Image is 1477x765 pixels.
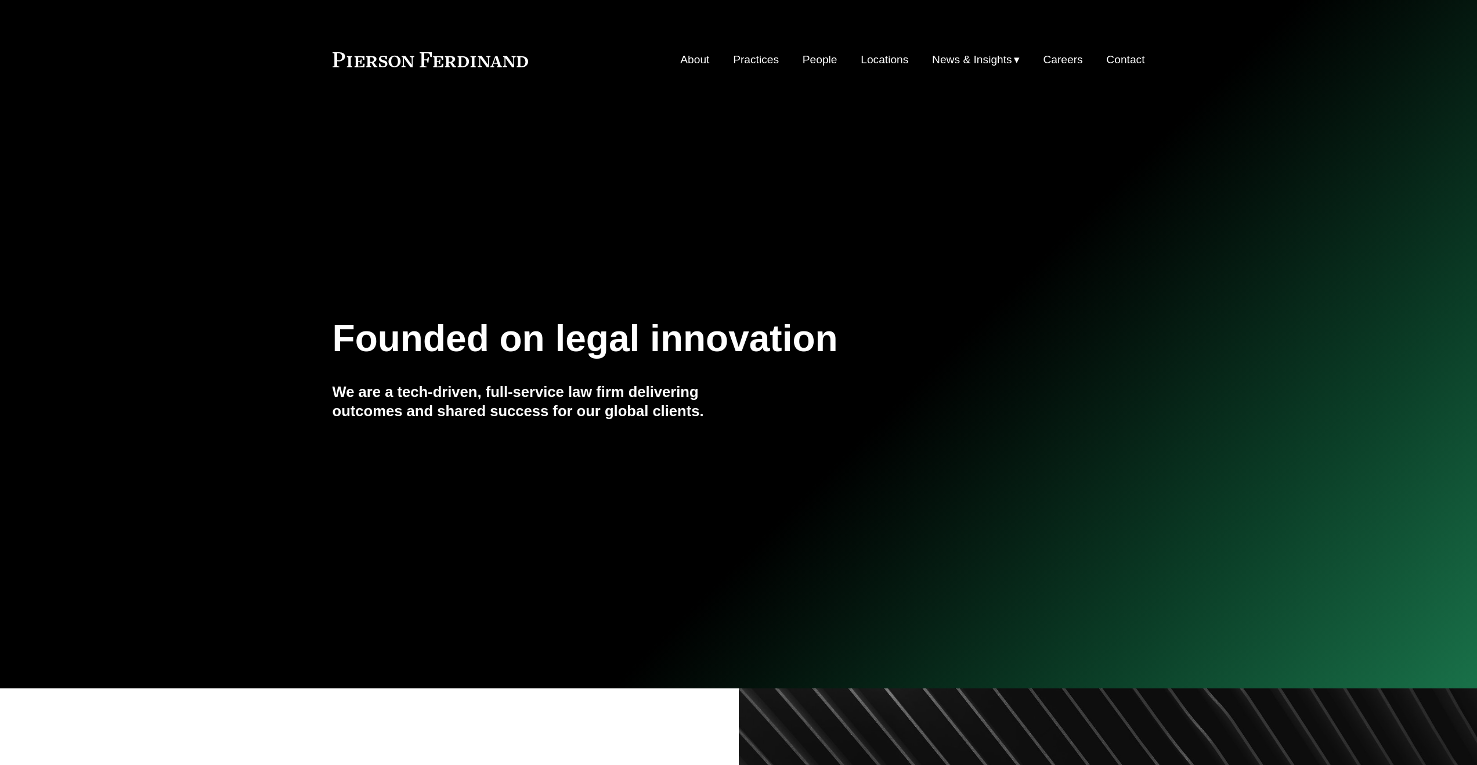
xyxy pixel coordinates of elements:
[932,49,1020,71] a: folder dropdown
[1106,49,1144,71] a: Contact
[932,50,1012,70] span: News & Insights
[333,382,739,420] h4: We are a tech-driven, full-service law firm delivering outcomes and shared success for our global...
[680,49,709,71] a: About
[861,49,908,71] a: Locations
[803,49,837,71] a: People
[733,49,779,71] a: Practices
[1043,49,1082,71] a: Careers
[333,317,1010,360] h1: Founded on legal innovation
